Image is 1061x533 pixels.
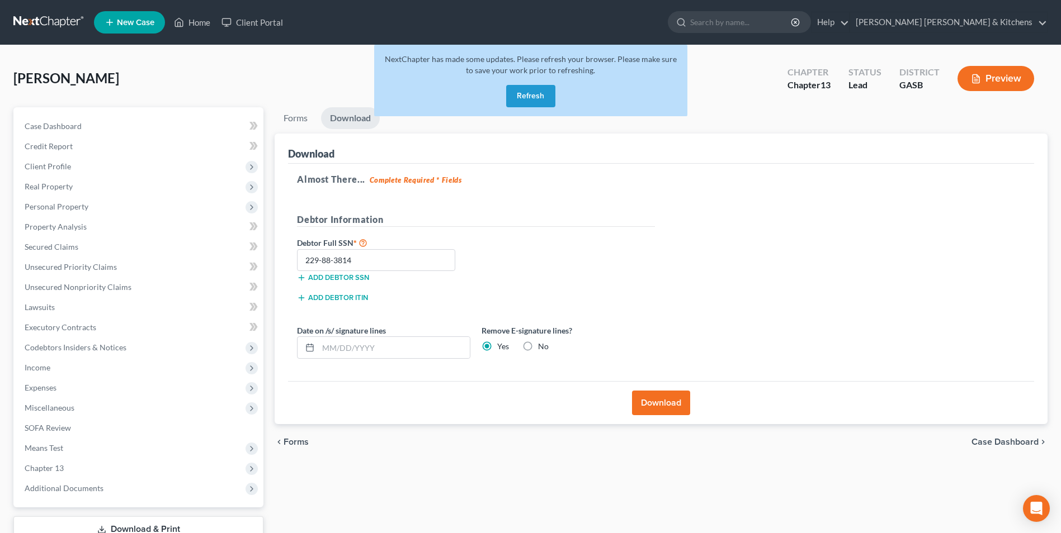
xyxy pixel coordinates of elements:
[370,175,462,184] strong: Complete Required * Fields
[25,443,63,453] span: Means Test
[690,12,793,32] input: Search by name...
[16,317,263,337] a: Executory Contracts
[497,341,509,352] label: Yes
[25,403,74,412] span: Miscellaneous
[297,273,369,282] button: Add debtor SSN
[25,383,56,392] span: Expenses
[482,325,655,336] label: Remove E-signature lines?
[1039,437,1048,446] i: chevron_right
[972,437,1039,446] span: Case Dashboard
[297,213,655,227] h5: Debtor Information
[16,116,263,136] a: Case Dashboard
[958,66,1034,91] button: Preview
[16,418,263,438] a: SOFA Review
[16,257,263,277] a: Unsecured Priority Claims
[899,79,940,92] div: GASB
[632,391,690,415] button: Download
[25,463,64,473] span: Chapter 13
[25,242,78,251] span: Secured Claims
[16,237,263,257] a: Secured Claims
[25,282,131,292] span: Unsecured Nonpriority Claims
[25,262,117,272] span: Unsecured Priority Claims
[13,70,119,86] span: [PERSON_NAME]
[848,79,881,92] div: Lead
[216,12,289,32] a: Client Portal
[284,437,309,446] span: Forms
[275,107,317,129] a: Forms
[788,79,831,92] div: Chapter
[899,66,940,79] div: District
[16,217,263,237] a: Property Analysis
[538,341,549,352] label: No
[820,79,831,90] span: 13
[25,222,87,231] span: Property Analysis
[25,121,82,131] span: Case Dashboard
[972,437,1048,446] a: Case Dashboard chevron_right
[117,18,154,27] span: New Case
[25,342,126,352] span: Codebtors Insiders & Notices
[25,141,73,151] span: Credit Report
[848,66,881,79] div: Status
[291,236,476,249] label: Debtor Full SSN
[25,322,96,332] span: Executory Contracts
[297,293,368,302] button: Add debtor ITIN
[25,423,71,432] span: SOFA Review
[506,85,555,107] button: Refresh
[16,277,263,297] a: Unsecured Nonpriority Claims
[25,161,71,171] span: Client Profile
[275,437,284,446] i: chevron_left
[812,12,849,32] a: Help
[16,297,263,317] a: Lawsuits
[297,249,455,272] input: XXX-XX-XXXX
[25,182,73,191] span: Real Property
[297,173,1025,186] h5: Almost There...
[275,437,324,446] button: chevron_left Forms
[321,107,380,129] a: Download
[385,54,677,75] span: NextChapter has made some updates. Please refresh your browser. Please make sure to save your wor...
[1023,495,1050,522] div: Open Intercom Messenger
[25,302,55,312] span: Lawsuits
[25,363,50,372] span: Income
[318,337,470,358] input: MM/DD/YYYY
[850,12,1047,32] a: [PERSON_NAME] [PERSON_NAME] & Kitchens
[788,66,831,79] div: Chapter
[168,12,216,32] a: Home
[297,325,386,336] label: Date on /s/ signature lines
[25,483,103,493] span: Additional Documents
[16,136,263,156] a: Credit Report
[25,202,88,211] span: Personal Property
[288,147,334,160] div: Download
